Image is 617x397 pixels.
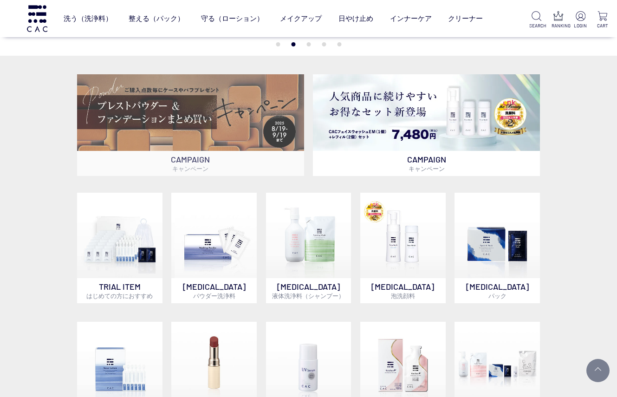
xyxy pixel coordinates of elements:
[77,151,304,176] p: CAMPAIGN
[391,292,415,299] span: 泡洗顔料
[77,278,162,303] p: TRIAL ITEM
[26,5,49,32] img: logo
[201,7,264,31] a: 守る（ローション）
[313,74,539,176] a: フェイスウォッシュ＋レフィル2個セット フェイスウォッシュ＋レフィル2個セット CAMPAIGNキャンペーン
[266,278,351,303] p: [MEDICAL_DATA]
[596,22,610,29] p: CART
[77,193,162,303] a: トライアルセット TRIAL ITEMはじめての方におすすめ
[193,292,235,299] span: パウダー洗浄料
[390,7,432,31] a: インナーケア
[77,74,304,151] img: ベースメイクキャンペーン
[86,292,153,299] span: はじめての方におすすめ
[360,193,445,303] a: 泡洗顔料 [MEDICAL_DATA]泡洗顔料
[77,193,162,278] img: トライアルセット
[573,22,587,29] p: LOGIN
[171,193,256,303] a: [MEDICAL_DATA]パウダー洗浄料
[488,292,507,299] span: パック
[455,278,539,303] p: [MEDICAL_DATA]
[338,7,373,31] a: 日やけ止め
[596,11,610,29] a: CART
[272,292,344,299] span: 液体洗浄料（シャンプー）
[313,74,539,151] img: フェイスウォッシュ＋レフィル2個セット
[529,22,543,29] p: SEARCH
[280,7,322,31] a: メイクアップ
[552,22,565,29] p: RANKING
[360,193,445,278] img: 泡洗顔料
[266,193,351,303] a: [MEDICAL_DATA]液体洗浄料（シャンプー）
[529,11,543,29] a: SEARCH
[409,165,445,172] span: キャンペーン
[129,7,184,31] a: 整える（パック）
[171,278,256,303] p: [MEDICAL_DATA]
[172,165,208,172] span: キャンペーン
[360,278,445,303] p: [MEDICAL_DATA]
[573,11,587,29] a: LOGIN
[455,193,539,303] a: [MEDICAL_DATA]パック
[64,7,112,31] a: 洗う（洗浄料）
[77,74,304,176] a: ベースメイクキャンペーン ベースメイクキャンペーン CAMPAIGNキャンペーン
[448,7,483,31] a: クリーナー
[313,151,539,176] p: CAMPAIGN
[552,11,565,29] a: RANKING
